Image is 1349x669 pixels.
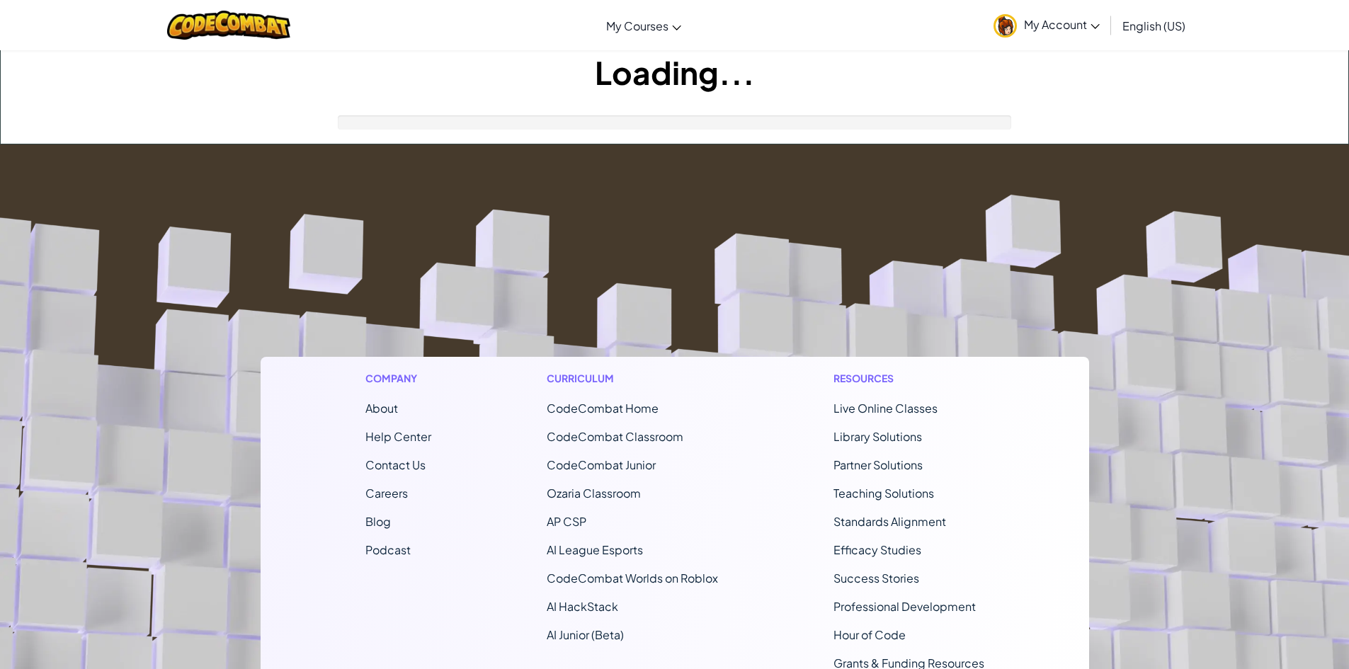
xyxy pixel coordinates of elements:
a: English (US) [1115,6,1193,45]
a: Help Center [365,429,431,444]
a: Hour of Code [833,627,906,642]
img: CodeCombat logo [167,11,291,40]
a: Teaching Solutions [833,486,934,501]
a: AI League Esports [547,542,643,557]
a: Partner Solutions [833,457,923,472]
span: Contact Us [365,457,426,472]
a: About [365,401,398,416]
a: Live Online Classes [833,401,938,416]
a: Blog [365,514,391,529]
a: AI Junior (Beta) [547,627,624,642]
a: Standards Alignment [833,514,946,529]
a: Ozaria Classroom [547,486,641,501]
a: Success Stories [833,571,919,585]
a: Podcast [365,542,411,557]
img: avatar [994,14,1017,38]
span: CodeCombat Home [547,401,659,416]
a: Careers [365,486,408,501]
a: My Account [986,3,1107,47]
a: CodeCombat Worlds on Roblox [547,571,718,585]
h1: Curriculum [547,371,718,386]
h1: Resources [833,371,984,386]
span: My Courses [606,18,668,33]
a: AP CSP [547,514,586,529]
h1: Company [365,371,431,386]
span: My Account [1024,17,1100,32]
a: Library Solutions [833,429,922,444]
a: CodeCombat Classroom [547,429,683,444]
a: My Courses [599,6,688,45]
a: CodeCombat Junior [547,457,656,472]
h1: Loading... [1,50,1348,94]
a: AI HackStack [547,599,618,614]
a: Efficacy Studies [833,542,921,557]
a: Professional Development [833,599,976,614]
span: English (US) [1122,18,1185,33]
